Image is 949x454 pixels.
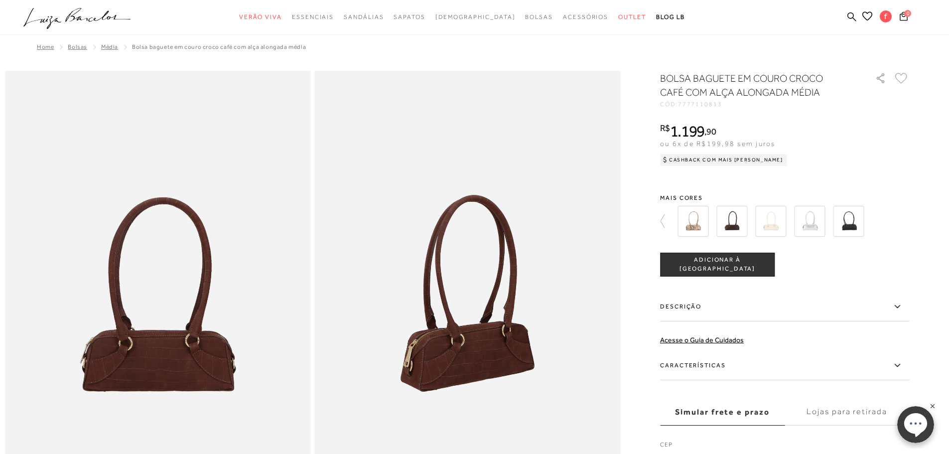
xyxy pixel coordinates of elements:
label: Descrição [660,293,909,321]
a: noSubCategoriesText [435,8,516,26]
i: R$ [660,124,670,133]
span: Verão Viva [239,13,282,20]
span: [DEMOGRAPHIC_DATA] [435,13,516,20]
span: Essenciais [292,13,334,20]
a: categoryNavScreenReaderText [239,8,282,26]
span: BLOG LB [656,13,685,20]
i: , [704,127,716,136]
label: CEP [660,440,909,454]
span: 1.199 [670,122,705,140]
a: categoryNavScreenReaderText [563,8,608,26]
img: BOLSA MÉDIA EM COURO PRATA COM ALÇA ALONGADA [794,206,825,237]
img: BOLSA MÉDIA EM COURO OFF WHITE COM ALÇA ALONGADA [755,206,786,237]
a: categoryNavScreenReaderText [292,8,334,26]
a: Bolsas [68,43,87,50]
h1: BOLSA BAGUETE EM COURO CROCO CAFÉ COM ALÇA ALONGADA MÉDIA [660,71,847,99]
button: f [875,10,897,25]
span: Bolsas [525,13,553,20]
span: 0 [904,10,911,17]
a: BLOG LB [656,8,685,26]
a: Home [37,43,54,50]
span: ou 6x de R$199,98 sem juros [660,140,775,148]
img: BOLSA MÉDIA EM COURO PRETO COM ALÇA ALONGADA [833,206,864,237]
a: Média [101,43,118,50]
button: 0 [897,11,911,24]
span: 90 [706,126,716,137]
a: categoryNavScreenReaderText [525,8,553,26]
span: f [880,10,892,22]
span: BOLSA BAGUETE EM COURO CROCO CAFÉ COM ALÇA ALONGADA MÉDIA [132,43,306,50]
img: BOLSA MÉDIA EM COBRA BEGE COM ALÇA ALONGADA [678,206,708,237]
a: categoryNavScreenReaderText [394,8,425,26]
label: Lojas para retirada [785,399,909,426]
label: Simular frete e prazo [660,399,785,426]
div: Cashback com Mais [PERSON_NAME] [660,154,787,166]
span: Mais cores [660,195,909,201]
label: Características [660,351,909,380]
img: BOLSA MÉDIA EM COURO CAFÉ COM ALÇA ALONGADA [716,206,747,237]
span: Acessórios [563,13,608,20]
span: Outlet [618,13,646,20]
div: CÓD: [660,101,859,107]
button: ADICIONAR À [GEOGRAPHIC_DATA] [660,253,775,277]
span: Sandálias [344,13,384,20]
a: Acesse o Guia de Cuidados [660,336,744,344]
a: categoryNavScreenReaderText [344,8,384,26]
a: categoryNavScreenReaderText [618,8,646,26]
span: 7777110813 [678,101,722,108]
span: ADICIONAR À [GEOGRAPHIC_DATA] [661,256,774,273]
span: Sapatos [394,13,425,20]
